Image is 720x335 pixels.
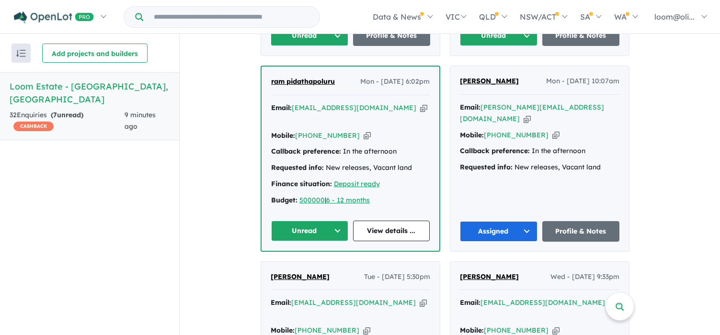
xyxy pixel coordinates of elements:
[53,111,57,119] span: 7
[295,326,359,335] a: [PHONE_NUMBER]
[271,326,295,335] strong: Mobile:
[460,272,519,281] span: [PERSON_NAME]
[326,196,370,204] a: 6 - 12 months
[460,103,604,123] a: [PERSON_NAME][EMAIL_ADDRESS][DOMAIN_NAME]
[13,122,54,131] span: CASHBACK
[460,25,537,46] button: Unread
[460,163,513,171] strong: Requested info:
[145,7,318,27] input: Try estate name, suburb, builder or developer
[271,179,332,188] strong: Finance situation:
[550,271,619,283] span: Wed - [DATE] 9:33pm
[460,146,530,155] strong: Callback preference:
[353,221,430,241] a: View details ...
[460,221,537,242] button: Assigned
[460,103,480,112] strong: Email:
[460,145,619,157] div: In the afternoon
[353,25,431,46] a: Profile & Notes
[271,77,335,86] span: ram pidathapoluru
[291,298,416,307] a: [EMAIL_ADDRESS][DOMAIN_NAME]
[271,131,295,140] strong: Mobile:
[271,195,430,206] div: |
[654,12,695,22] span: loom@oli...
[14,11,94,23] img: Openlot PRO Logo White
[542,221,620,242] a: Profile & Notes
[364,271,430,283] span: Tue - [DATE] 5:30pm
[460,298,480,307] strong: Email:
[364,131,371,141] button: Copy
[271,163,324,172] strong: Requested info:
[480,298,605,307] a: [EMAIL_ADDRESS][DOMAIN_NAME]
[271,146,430,157] div: In the afternoon
[460,326,484,335] strong: Mobile:
[295,131,360,140] a: [PHONE_NUMBER]
[271,76,335,88] a: ram pidathapoluru
[484,326,549,335] a: [PHONE_NUMBER]
[524,114,531,124] button: Copy
[460,271,519,283] a: [PERSON_NAME]
[16,50,26,57] img: sort.svg
[292,103,416,112] a: [EMAIL_ADDRESS][DOMAIN_NAME]
[552,130,560,140] button: Copy
[125,111,156,131] span: 9 minutes ago
[271,272,330,281] span: [PERSON_NAME]
[484,131,549,139] a: [PHONE_NUMBER]
[460,131,484,139] strong: Mobile:
[420,103,427,113] button: Copy
[334,179,380,188] a: Deposit ready
[271,196,297,204] strong: Budget:
[271,298,291,307] strong: Email:
[271,271,330,283] a: [PERSON_NAME]
[299,196,325,204] a: 500000
[271,162,430,174] div: New releases, Vacant land
[420,298,427,308] button: Copy
[271,221,348,241] button: Unread
[271,147,341,156] strong: Callback preference:
[460,162,619,173] div: New releases, Vacant land
[271,103,292,112] strong: Email:
[460,76,519,87] a: [PERSON_NAME]
[360,76,430,88] span: Mon - [DATE] 6:02pm
[42,44,148,63] button: Add projects and builders
[542,25,620,46] a: Profile & Notes
[10,110,125,133] div: 32 Enquir ies
[51,111,83,119] strong: ( unread)
[10,80,170,106] h5: Loom Estate - [GEOGRAPHIC_DATA] , [GEOGRAPHIC_DATA]
[546,76,619,87] span: Mon - [DATE] 10:07am
[271,25,348,46] button: Unread
[460,77,519,85] span: [PERSON_NAME]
